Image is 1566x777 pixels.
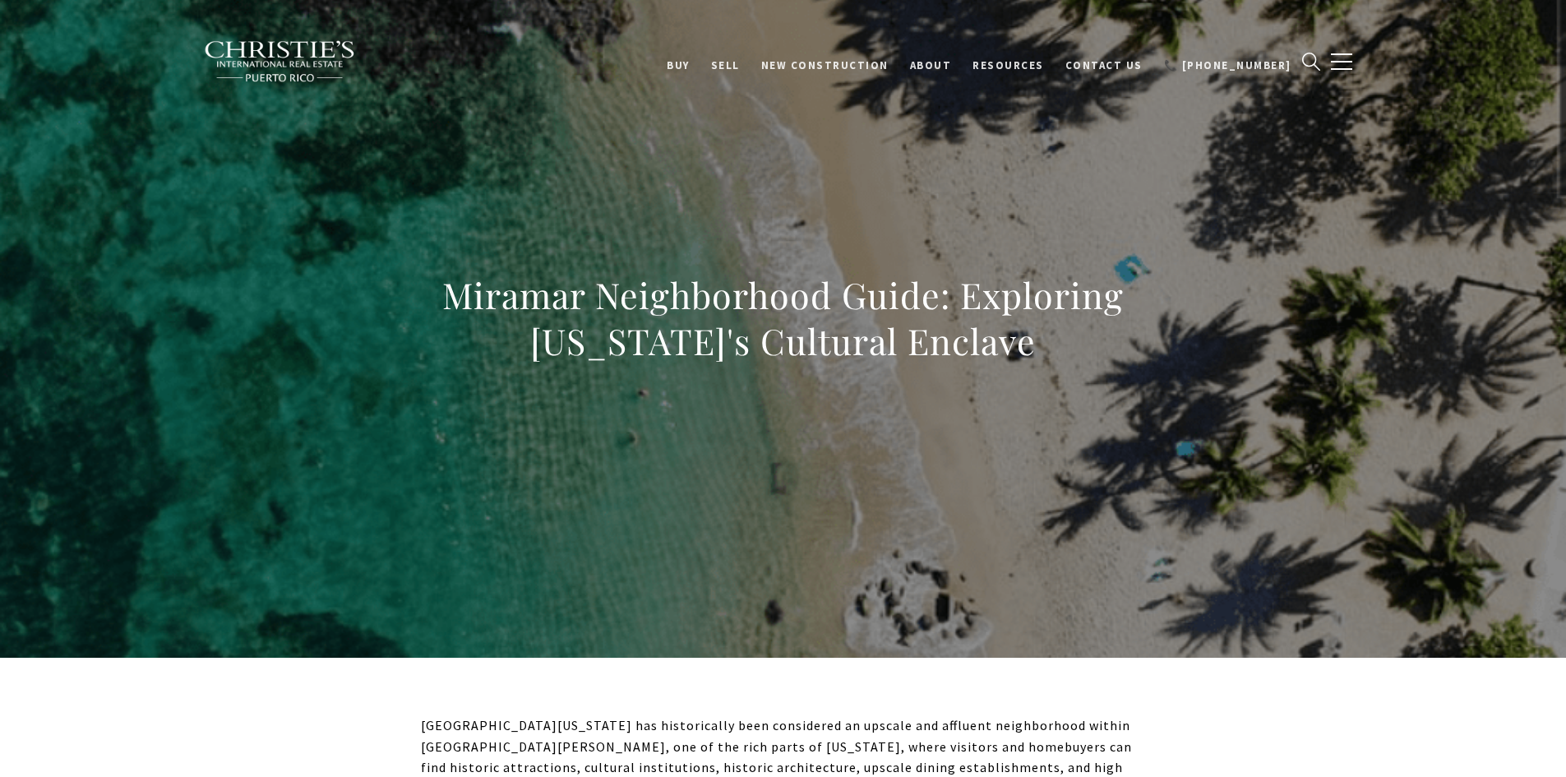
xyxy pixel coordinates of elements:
a: New Construction [751,45,899,76]
span: Contact Us [1065,53,1143,67]
img: Christie's International Real Estate black text logo [204,40,357,83]
a: 📞 [PHONE_NUMBER] [1153,45,1302,76]
h1: Miramar Neighborhood Guide: Exploring [US_STATE]'s Cultural Enclave [421,272,1146,364]
a: SELL [700,45,751,76]
a: Resources [962,45,1055,76]
a: BUY [656,45,700,76]
span: 📞 [PHONE_NUMBER] [1164,53,1291,67]
a: About [899,45,963,76]
span: New Construction [761,53,889,67]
